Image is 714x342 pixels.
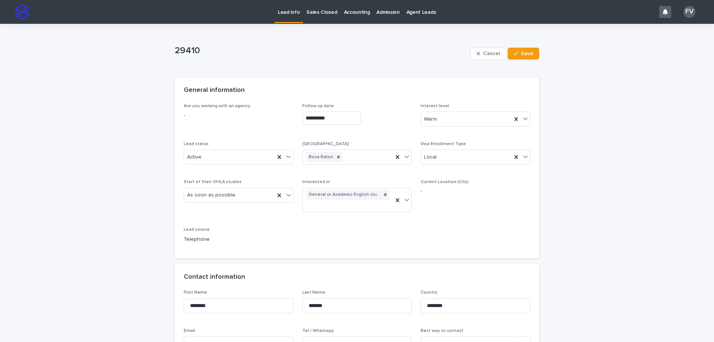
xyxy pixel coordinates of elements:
[508,48,539,60] button: Save
[421,180,469,184] span: Current Location (City)
[483,51,500,56] span: Cancel
[421,188,530,196] p: -
[15,4,30,19] img: stacker-logo-s-only.png
[184,329,195,333] span: Email
[470,48,506,60] button: Cancel
[187,153,202,161] span: Active
[302,142,349,146] span: [GEOGRAPHIC_DATA]
[306,152,334,162] div: Boca Raton
[184,290,207,295] span: First Name
[184,180,242,184] span: Start of their OHLA studies
[184,86,245,95] h2: General information
[302,329,334,333] span: Tel / Whatsapp
[521,51,533,56] span: Save
[424,115,437,123] span: Warm
[424,153,437,161] span: Local
[184,142,209,146] span: Lead status
[184,104,250,108] span: Are you working with an agency
[421,104,449,108] span: Interest level
[302,104,334,108] span: Follow up date
[421,142,466,146] span: Visa Enrollment Type
[175,45,467,56] p: 29410
[306,190,382,200] div: General or Academic English studies
[421,329,463,333] span: Best way to contact
[184,236,293,243] p: Telephone
[302,290,325,295] span: Last Name
[184,273,245,281] h2: Contact information
[421,290,437,295] span: Country
[184,112,293,119] p: -
[187,191,235,199] span: As soon as possible
[684,6,695,18] div: FV
[184,227,210,232] span: Lead source
[302,180,330,184] span: Interested in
